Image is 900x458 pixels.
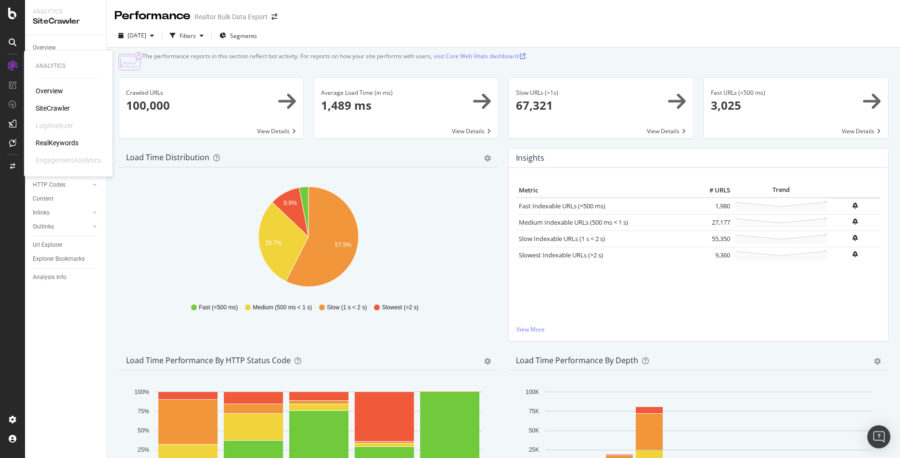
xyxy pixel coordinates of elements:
div: Analytics [36,62,101,70]
div: Url Explorer [33,240,63,250]
button: Filters [166,28,207,43]
span: Fast (<500 ms) [199,304,238,312]
div: The performance reports in this section reflect bot activity. For reports on how your site perfor... [142,52,527,60]
div: bell-plus [852,218,858,225]
a: View More [516,325,880,333]
text: 9.9% [283,200,297,206]
th: Metric [516,183,694,198]
div: Explorer Bookmarks [33,254,85,264]
div: Load Time Distribution [126,153,209,162]
div: Filters [180,32,196,40]
td: 9,360 [694,247,733,263]
svg: A chart. [126,183,490,294]
th: Trend [733,183,830,198]
div: Outlinks [33,222,54,232]
td: 27,177 [694,214,733,230]
a: Url Explorer [33,240,100,250]
div: Content [33,194,53,204]
text: 75% [138,408,149,415]
div: bell-plus [852,203,858,209]
a: visit Core Web Vitals dashboard . [434,52,527,60]
text: 25% [138,446,149,453]
text: 75K [529,408,539,415]
a: Analysis Info [33,272,100,282]
a: HTTP Codes [33,180,90,190]
a: Explorer Bookmarks [33,254,100,264]
a: Outlinks [33,222,90,232]
td: 55,350 [694,230,733,247]
text: 25K [529,446,539,453]
button: [DATE] [115,28,158,43]
a: Overview [33,43,100,53]
a: Overview [36,86,63,96]
td: 1,980 [694,198,733,215]
a: Slow Indexable URLs (1 s < 2 s) [519,234,605,243]
div: bell-plus [852,251,858,257]
div: gear [484,358,491,365]
a: Inlinks [33,208,90,218]
div: Overview [33,43,56,53]
a: Content [33,194,100,204]
div: arrow-right-arrow-left [271,13,277,20]
th: # URLS [694,183,733,198]
span: Segments [230,32,257,40]
div: Load Time Performance by HTTP Status Code [126,356,291,365]
text: 50% [138,427,149,434]
button: Segments [216,28,261,43]
div: Inlinks [33,208,50,218]
span: Medium (500 ms < 1 s) [253,304,312,312]
div: HTTP Codes [33,180,65,190]
text: 50K [529,427,539,434]
div: SiteCrawler [33,16,99,27]
div: Open Intercom Messenger [867,425,890,448]
div: gear [484,155,491,162]
div: gear [874,358,881,365]
a: RealKeywords [36,138,78,148]
div: LogAnalyzer [36,121,73,130]
a: Medium Indexable URLs (500 ms < 1 s) [519,218,628,227]
div: Realtor Bulk Data Export [194,12,268,22]
div: Load Time Performance by Depth [516,356,638,365]
span: Slowest (>2 s) [382,304,418,312]
div: Performance [115,8,191,24]
a: SiteCrawler [36,103,70,113]
a: Fast Indexable URLs (<500 ms) [519,202,605,210]
div: Analysis Info [33,272,66,282]
div: Analytics [33,8,99,16]
span: Slow (1 s < 2 s) [327,304,367,312]
text: 57.5% [335,242,351,248]
div: EngagementAnalytics [36,155,101,165]
span: 2025 Jan. 17th [128,31,146,39]
text: 100% [134,389,149,395]
img: CjTTJyXI.png [118,52,142,70]
text: 29.7% [265,240,282,246]
h4: Insights [516,152,544,165]
a: Slowest Indexable URLs (>2 s) [519,251,603,259]
div: bell-plus [852,235,858,241]
text: 100K [526,389,539,395]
